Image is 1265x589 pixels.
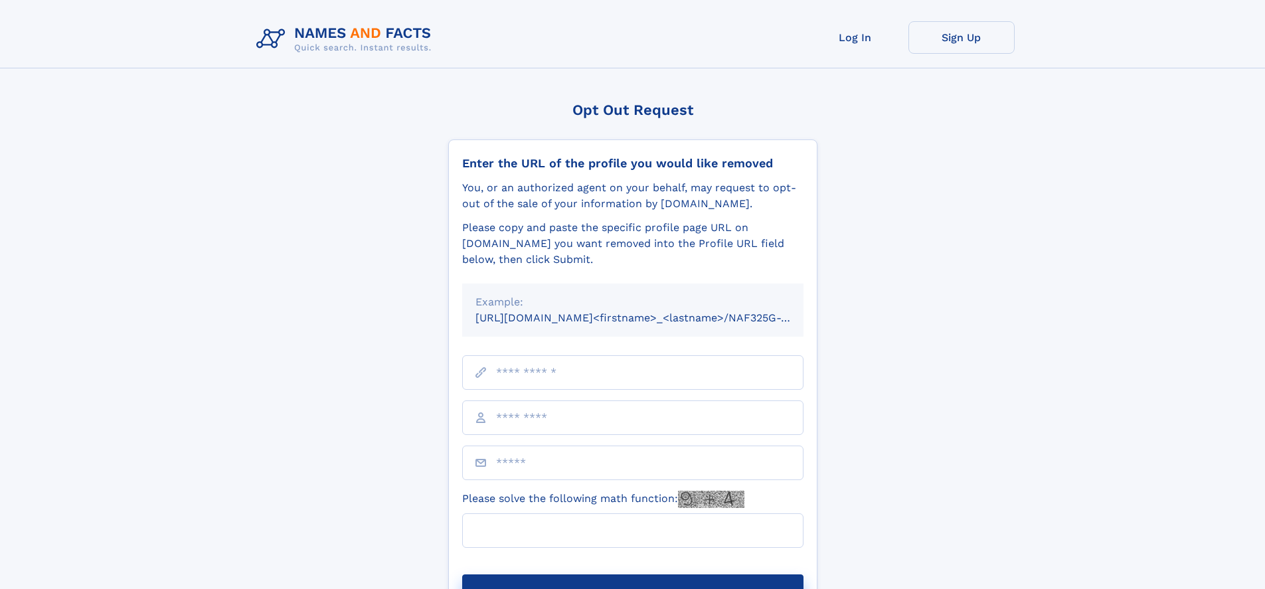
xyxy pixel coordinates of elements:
[802,21,908,54] a: Log In
[462,180,803,212] div: You, or an authorized agent on your behalf, may request to opt-out of the sale of your informatio...
[475,311,829,324] small: [URL][DOMAIN_NAME]<firstname>_<lastname>/NAF325G-xxxxxxxx
[908,21,1015,54] a: Sign Up
[462,220,803,268] div: Please copy and paste the specific profile page URL on [DOMAIN_NAME] you want removed into the Pr...
[448,102,817,118] div: Opt Out Request
[462,491,744,508] label: Please solve the following math function:
[462,156,803,171] div: Enter the URL of the profile you would like removed
[251,21,442,57] img: Logo Names and Facts
[475,294,790,310] div: Example:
